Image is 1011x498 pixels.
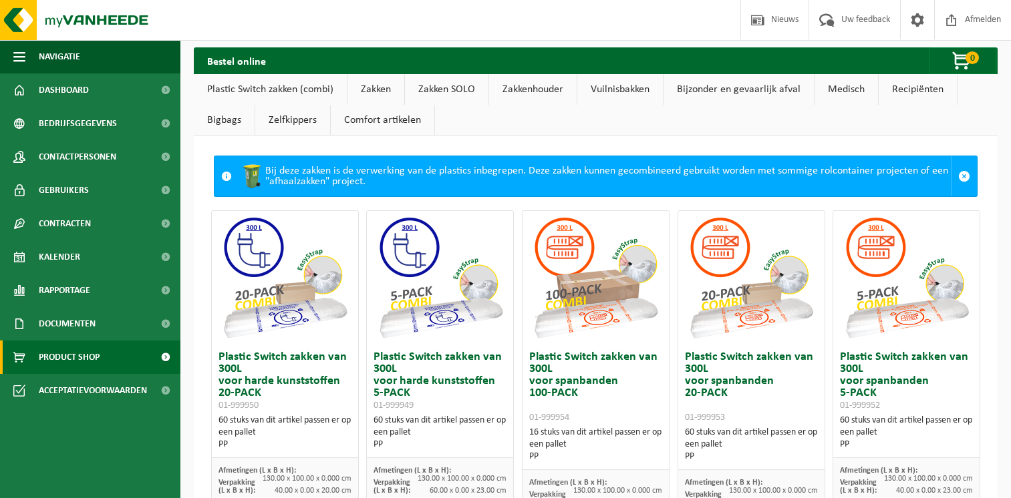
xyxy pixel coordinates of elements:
a: Recipiënten [879,74,957,105]
span: Verpakking (L x B x H): [374,479,410,495]
div: Bij deze zakken is de verwerking van de plastics inbegrepen. Deze zakken kunnen gecombineerd gebr... [239,156,951,196]
a: Zakkenhouder [489,74,577,105]
span: 01-999952 [840,401,880,411]
button: 0 [929,47,996,74]
div: 60 stuks van dit artikel passen er op een pallet [219,415,351,451]
h2: Bestel online [194,47,279,73]
img: WB-0240-HPE-GN-50.png [239,163,265,190]
div: PP [840,439,973,451]
h3: Plastic Switch zakken van 300L voor spanbanden 20-PACK [685,351,818,423]
span: 40.00 x 0.00 x 20.00 cm [275,487,351,495]
a: Bijzonder en gevaarlijk afval [664,74,814,105]
img: 01-999954 [529,211,662,344]
div: 60 stuks van dit artikel passen er op een pallet [840,415,973,451]
span: Afmetingen (L x B x H): [685,479,762,487]
a: Comfort artikelen [331,105,434,136]
span: Rapportage [39,274,90,307]
div: PP [529,451,662,463]
span: 130.00 x 100.00 x 0.000 cm [573,487,662,495]
span: Acceptatievoorwaarden [39,374,147,407]
span: 130.00 x 100.00 x 0.000 cm [884,475,973,483]
span: 01-999949 [374,401,414,411]
span: Product Shop [39,340,100,374]
span: 40.00 x 0.00 x 23.00 cm [896,487,973,495]
div: PP [219,439,351,451]
span: 130.00 x 100.00 x 0.000 cm [729,487,818,495]
img: 01-999950 [218,211,351,344]
a: Zakken SOLO [405,74,488,105]
span: 0 [966,51,979,64]
span: 01-999954 [529,413,569,423]
img: 01-999953 [684,211,818,344]
h3: Plastic Switch zakken van 300L voor spanbanden 100-PACK [529,351,662,423]
span: Afmetingen (L x B x H): [374,467,451,475]
img: 01-999949 [374,211,507,344]
span: Verpakking (L x B x H): [840,479,877,495]
span: Bedrijfsgegevens [39,107,117,140]
span: Gebruikers [39,174,89,207]
span: 01-999953 [685,413,725,423]
span: Afmetingen (L x B x H): [219,467,296,475]
a: Sluit melding [951,156,977,196]
a: Plastic Switch zakken (combi) [194,74,347,105]
div: 16 stuks van dit artikel passen er op een pallet [529,427,662,463]
div: PP [374,439,507,451]
span: 01-999950 [219,401,259,411]
span: 130.00 x 100.00 x 0.000 cm [418,475,507,483]
div: 60 stuks van dit artikel passen er op een pallet [685,427,818,463]
h3: Plastic Switch zakken van 300L voor harde kunststoffen 5-PACK [374,351,507,411]
a: Bigbags [194,105,255,136]
img: 01-999952 [840,211,974,344]
span: Afmetingen (L x B x H): [840,467,917,475]
span: Documenten [39,307,96,340]
a: Zelfkippers [255,105,330,136]
a: Medisch [815,74,878,105]
span: Afmetingen (L x B x H): [529,479,607,487]
span: Dashboard [39,73,89,107]
h3: Plastic Switch zakken van 300L voor spanbanden 5-PACK [840,351,973,411]
span: Contracten [39,207,91,240]
h3: Plastic Switch zakken van 300L voor harde kunststoffen 20-PACK [219,351,351,411]
span: 60.00 x 0.00 x 23.00 cm [430,487,507,495]
span: Navigatie [39,40,80,73]
span: Kalender [39,240,80,274]
a: Vuilnisbakken [577,74,663,105]
span: Contactpersonen [39,140,116,174]
span: 130.00 x 100.00 x 0.000 cm [263,475,351,483]
span: Verpakking (L x B x H): [219,479,255,495]
a: Zakken [347,74,404,105]
div: 60 stuks van dit artikel passen er op een pallet [374,415,507,451]
div: PP [685,451,818,463]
